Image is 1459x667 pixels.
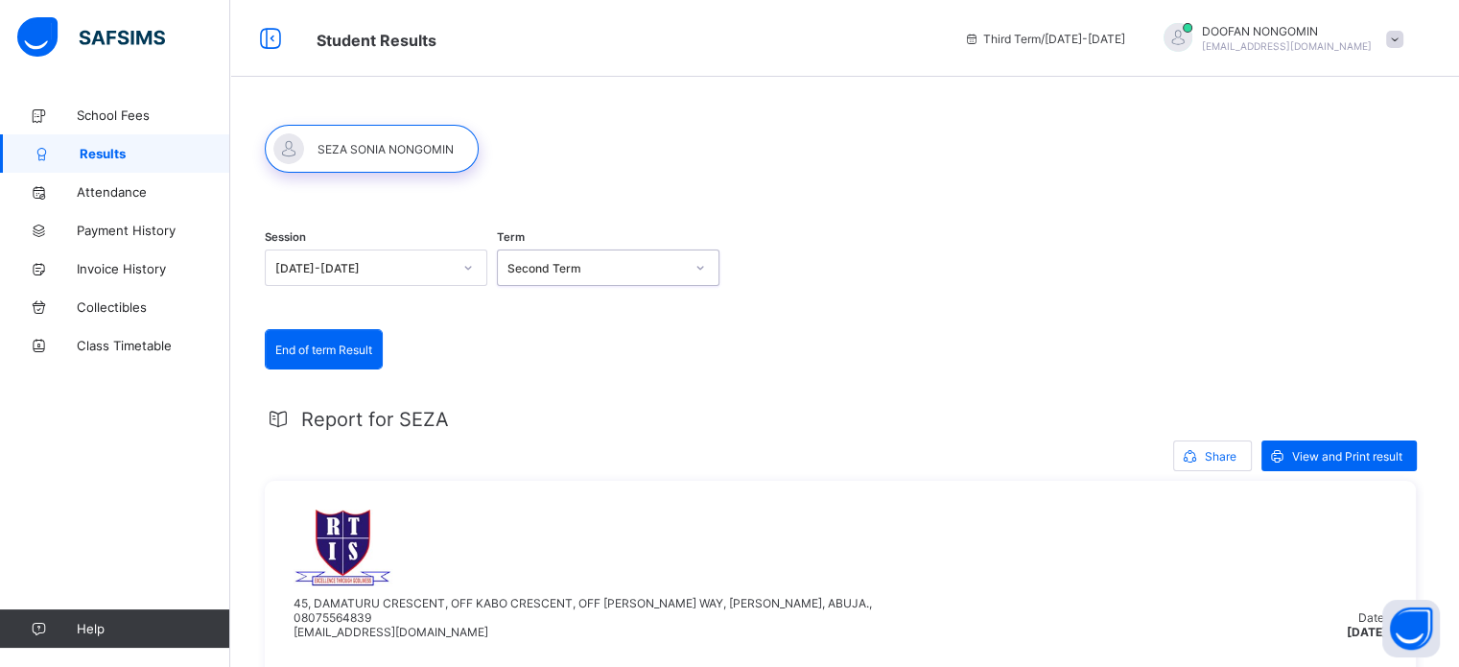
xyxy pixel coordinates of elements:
span: Share [1205,449,1236,464]
span: [EMAIL_ADDRESS][DOMAIN_NAME] [1202,40,1372,52]
span: Help [77,621,229,636]
span: Attendance [77,184,230,200]
span: Invoice History [77,261,230,276]
img: safsims [17,17,165,58]
span: 45, DAMATURU CRESCENT, OFF KABO CRESCENT, OFF [PERSON_NAME] WAY, [PERSON_NAME], ABUJA., 080755648... [294,596,872,639]
img: rtis.png [294,510,392,586]
span: Session [265,230,306,244]
button: Open asap [1382,600,1440,657]
span: Collectibles [77,299,230,315]
span: session/term information [964,32,1125,46]
span: Date: [1358,610,1387,625]
span: End of term Result [275,343,372,357]
span: Report for SEZA [301,408,449,431]
span: Class Timetable [77,338,230,353]
span: Student Results [317,31,436,50]
span: Results [80,146,230,161]
span: [DATE] [1347,625,1387,639]
div: DOOFANNONGOMIN [1144,23,1413,55]
span: Payment History [77,223,230,238]
span: DOOFAN NONGOMIN [1202,24,1372,38]
div: Second Term [507,261,684,275]
span: School Fees [77,107,230,123]
span: View and Print result [1292,449,1402,464]
div: [DATE]-[DATE] [275,261,452,275]
span: Term [497,230,525,244]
